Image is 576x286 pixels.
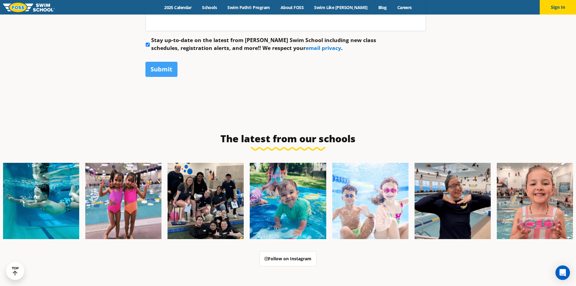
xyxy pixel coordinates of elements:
input: Submit [145,62,177,77]
img: Fa25-Website-Images-1-600x600.png [3,163,79,239]
img: Fa25-Website-Images-9-600x600.jpg [415,163,491,239]
a: Swim Like [PERSON_NAME] [309,5,373,10]
a: Follow on Instagram [259,251,317,266]
img: Fa25-Website-Images-600x600.png [250,163,326,239]
a: email privacy [306,44,341,51]
img: FCC_FOSS_GeneralShoot_May_FallCampaign_lowres-9556-600x600.jpg [332,163,408,239]
img: Fa25-Website-Images-2-600x600.png [168,163,244,239]
img: Fa25-Website-Images-8-600x600.jpg [85,163,161,239]
label: Stay up-to-date on the latest from [PERSON_NAME] Swim School including new class schedules, regis... [151,36,394,52]
img: Fa25-Website-Images-14-600x600.jpg [497,163,573,239]
a: Schools [197,5,222,10]
a: About FOSS [275,5,309,10]
a: 2025 Calendar [159,5,197,10]
a: Careers [392,5,417,10]
div: TOP [12,266,19,276]
img: FOSS Swim School Logo [3,3,55,12]
div: Open Intercom Messenger [555,265,570,280]
a: Blog [373,5,392,10]
a: Swim Path® Program [222,5,275,10]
